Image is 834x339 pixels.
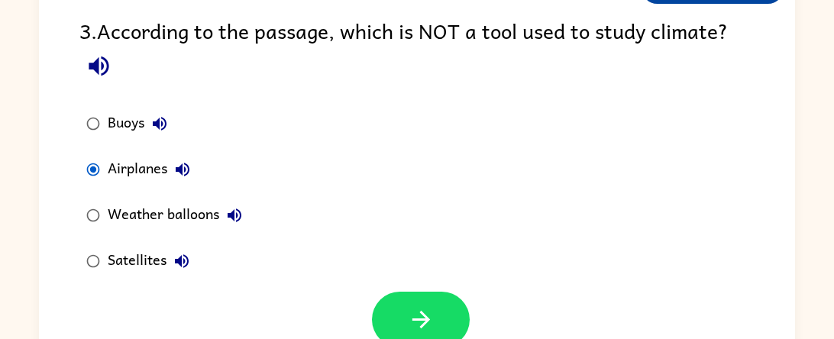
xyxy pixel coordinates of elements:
div: Satellites [108,246,197,276]
button: Satellites [166,246,197,276]
div: 3 . According to the passage, which is NOT a tool used to study climate? [79,15,755,86]
div: Buoys [108,108,175,139]
button: Buoys [144,108,175,139]
button: Airplanes [167,154,198,185]
button: Weather balloons [219,200,250,231]
div: Weather balloons [108,200,250,231]
div: Airplanes [108,154,198,185]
